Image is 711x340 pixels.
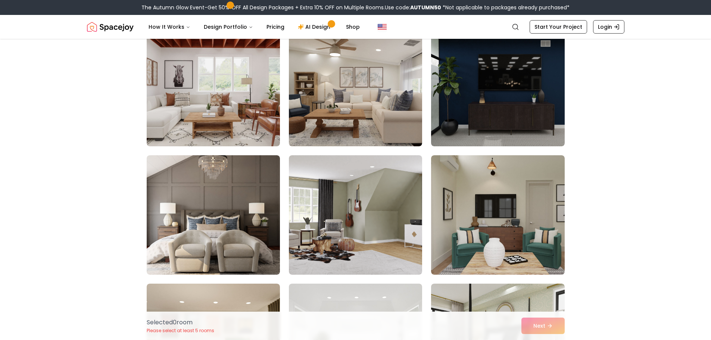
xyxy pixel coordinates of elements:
[87,19,134,34] img: Spacejoy Logo
[143,19,196,34] button: How It Works
[147,318,214,327] p: Selected 0 room
[147,328,214,334] p: Please select at least 5 rooms
[431,27,564,146] img: Room room-78
[143,19,366,34] nav: Main
[198,19,259,34] button: Design Portfolio
[385,4,441,11] span: Use code:
[289,27,422,146] img: Room room-77
[261,19,290,34] a: Pricing
[530,20,587,34] a: Start Your Project
[147,27,280,146] img: Room room-76
[340,19,366,34] a: Shop
[410,4,441,11] b: AUTUMN50
[378,22,387,31] img: United States
[292,19,339,34] a: AI Design
[141,4,570,11] div: The Autumn Glow Event-Get 50% OFF All Design Packages + Extra 10% OFF on Multiple Rooms.
[431,155,564,275] img: Room room-81
[441,4,570,11] span: *Not applicable to packages already purchased*
[87,19,134,34] a: Spacejoy
[147,155,280,275] img: Room room-79
[87,15,624,39] nav: Global
[593,20,624,34] a: Login
[289,155,422,275] img: Room room-80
